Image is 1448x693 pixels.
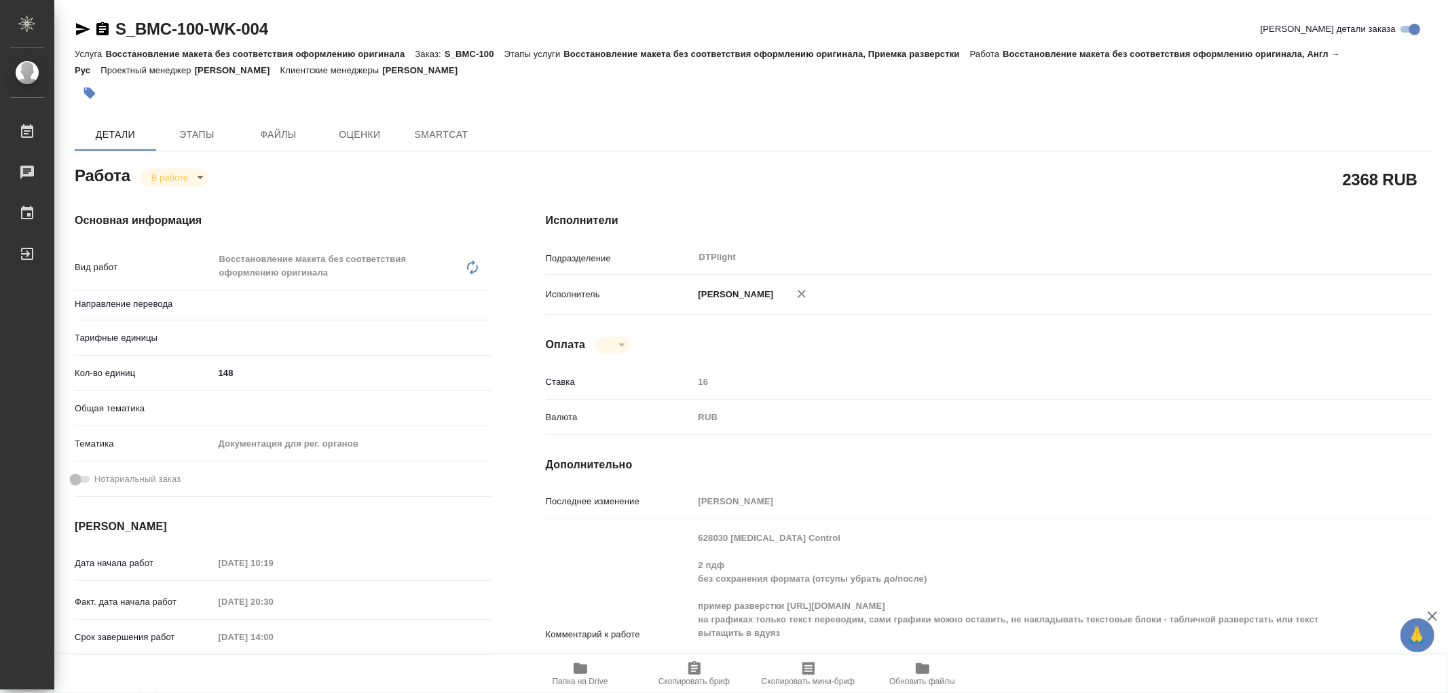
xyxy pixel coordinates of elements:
h4: Оплата [546,337,586,353]
div: ​ [214,397,491,420]
p: Общая тематика [75,402,214,415]
p: Исполнитель [546,288,694,301]
span: Файлы [246,126,311,143]
h4: [PERSON_NAME] [75,519,491,535]
span: Обновить файлы [889,677,955,686]
input: Пустое поле [214,627,333,647]
div: В работе [596,337,630,354]
p: [PERSON_NAME] [694,288,774,301]
span: Этапы [164,126,229,143]
span: Скопировать бриф [658,677,730,686]
span: [PERSON_NAME] детали заказа [1261,22,1396,36]
button: 🙏 [1400,618,1434,652]
p: Вид работ [75,261,214,274]
h2: Работа [75,162,130,187]
span: Папка на Drive [553,677,608,686]
p: Подразделение [546,252,694,265]
div: ​ [214,326,491,350]
span: 🙏 [1406,621,1429,650]
span: Оценки [327,126,392,143]
p: [PERSON_NAME] [195,65,280,75]
button: Скопировать мини-бриф [751,655,866,693]
input: Пустое поле [694,491,1359,511]
p: Тематика [75,437,214,451]
button: Добавить тэг [75,78,105,108]
span: Скопировать мини-бриф [762,677,855,686]
input: Пустое поле [214,553,333,573]
div: Документация для рег. органов [214,432,491,455]
h4: Исполнители [546,212,1433,229]
input: ✎ Введи что-нибудь [214,363,491,383]
p: Факт. дата начала работ [75,595,214,609]
p: Срок завершения работ [75,631,214,644]
p: S_BMC-100 [445,49,504,59]
p: [PERSON_NAME] [382,65,468,75]
button: Удалить исполнителя [787,279,817,309]
a: S_BMC-100-WK-004 [115,20,268,38]
input: Пустое поле [694,372,1359,392]
p: Услуга [75,49,105,59]
p: Дата начала работ [75,557,214,570]
span: Детали [83,126,148,143]
h4: Дополнительно [546,457,1433,473]
button: Скопировать ссылку [94,21,111,37]
div: RUB [694,406,1359,429]
p: Последнее изменение [546,495,694,508]
h2: 2368 RUB [1343,168,1417,191]
button: В работе [147,172,192,183]
button: Скопировать бриф [637,655,751,693]
span: Нотариальный заказ [94,472,181,486]
p: Тарифные единицы [75,331,214,345]
p: Валюта [546,411,694,424]
input: Пустое поле [214,592,333,612]
button: Папка на Drive [523,655,637,693]
p: Работа [970,49,1003,59]
p: Направление перевода [75,297,214,311]
button: Обновить файлы [866,655,980,693]
button: Скопировать ссылку для ЯМессенджера [75,21,91,37]
h4: Основная информация [75,212,491,229]
p: Заказ: [415,49,444,59]
p: Клиентские менеджеры [280,65,383,75]
span: SmartCat [409,126,474,143]
p: Проектный менеджер [100,65,194,75]
p: Ставка [546,375,694,389]
p: Комментарий к работе [546,628,694,641]
p: Кол-во единиц [75,367,214,380]
div: В работе [141,168,208,187]
p: Восстановление макета без соответствия оформлению оригинала, Приемка разверстки [563,49,969,59]
p: Восстановление макета без соответствия оформлению оригинала [105,49,415,59]
p: Этапы услуги [504,49,564,59]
